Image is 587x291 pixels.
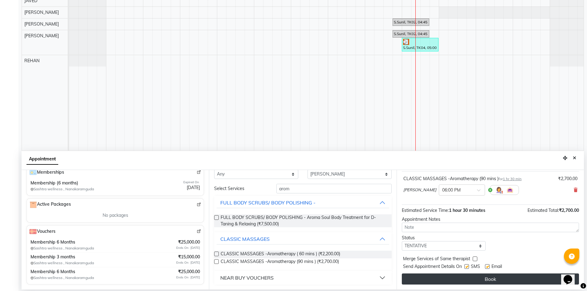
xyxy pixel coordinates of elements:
[178,269,200,275] span: ₹25,000.00
[393,31,429,37] div: S.Sunil, TK02, 04:45 PM-05:45 PM, CLASSIC MASSAGES -Aromatherapy ( 60 mins )
[217,233,389,245] button: CLASSIC MASSAGES
[276,184,392,193] input: Search by service name
[495,186,503,194] img: Hairdresser.png
[217,272,389,283] button: NEAR BUY VOUCHERS
[491,263,502,271] span: Email
[24,10,59,15] span: [PERSON_NAME]
[471,263,480,271] span: SMS
[31,245,108,251] span: Sashtra wellness , Nanakaramguda
[403,176,522,182] div: CLASSIC MASSAGES -Aromatherapy (90 mins )
[402,235,486,241] div: Status
[558,176,577,182] div: ₹2,700.00
[26,154,58,165] span: Appointment
[221,258,339,266] span: CLASSIC MASSAGES -Aromatherapy (90 mins ) (₹2,700.00)
[31,254,75,260] span: Membership 3 months
[176,261,189,265] span: Ends On
[187,184,200,191] span: [DATE]
[499,177,522,181] small: for
[103,212,128,219] span: No packages
[210,185,272,192] div: Select Services
[217,197,389,208] button: FULL BODY SCRUBS/ BODY POLISHING -
[393,19,429,25] div: S.Sunil, TK02, 04:45 PM-05:45 PM, CLASSIC MASSAGES -Aromatherapy ( 60 mins )
[402,208,449,213] span: Estimated Service Time:
[176,275,189,279] span: Ends On
[31,260,108,266] span: Sashtra wellness , Nanakaramguda
[183,180,199,184] span: Expired On
[561,266,581,285] iframe: chat widget
[220,199,316,206] div: FULL BODY SCRUBS/ BODY POLISHING -
[190,261,200,265] span: [DATE]
[503,177,522,181] span: 1 hr 30 min
[31,239,75,245] span: Membership 6 Months
[449,208,485,213] span: 1 hour 30 minutes
[403,187,436,193] span: [PERSON_NAME]
[176,246,189,250] span: Ends On
[528,208,559,213] span: Estimated Total:
[403,263,462,271] span: Send Appointment Details On
[29,228,55,235] span: Vouchers
[506,186,514,194] img: Interior.png
[402,216,579,223] div: Appointment Notes
[403,256,470,263] span: Merge Services of Same therapist
[190,275,200,279] span: [DATE]
[402,273,579,285] button: Book
[24,58,39,63] span: REHAN
[559,208,579,213] span: ₹2,700.00
[31,180,78,186] span: Membership (6 months)
[221,251,340,258] span: CLASSIC MASSAGES -Aromatherapy ( 60 mins ) (₹2,200.00)
[24,21,59,27] span: [PERSON_NAME]
[31,275,108,281] span: Sashtra wellness , Nanakaramguda
[402,39,438,51] div: S.Sunil, TK04, 05:00 PM-06:00 PM, CLASSIC MASSAGES -Aromatherapy ( 60 mins )
[221,214,386,227] span: FULL BODY SCRUBS/ BODY POLISHING - Aroma Soul Body Treatment for D-Taning & Relaxing (₹7,500.00)
[220,274,274,281] div: NEAR BUY VOUCHERS
[570,153,579,163] button: Close
[190,246,200,250] span: [DATE]
[29,201,71,208] span: Active Packages
[178,254,200,260] span: ₹15,000.00
[178,239,200,245] span: ₹25,000.00
[220,235,270,243] div: CLASSIC MASSAGES
[29,169,64,176] span: Memberships
[24,33,59,38] span: [PERSON_NAME]
[31,269,75,275] span: Membership 6 Months
[31,186,108,192] span: Sashtra wellness , Nanakaramguda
